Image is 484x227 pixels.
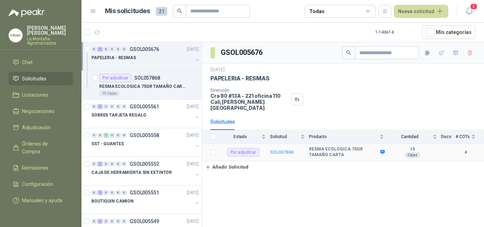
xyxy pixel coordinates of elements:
span: Manuales y ayuda [22,197,62,204]
div: 1 [97,190,103,195]
p: SST - GUANTES [91,141,124,147]
div: 0 [91,133,97,138]
div: 0 [91,161,97,166]
button: Añadir Solicitud [202,161,252,173]
div: 1 [97,161,103,166]
p: [DATE] [187,189,199,196]
div: 0 [116,133,121,138]
a: Órdenes de Compra [9,137,73,158]
a: 0 0 1 0 0 0 GSOL005558[DATE] SST - GUANTES [91,131,200,154]
p: GSOL005551 [130,190,159,195]
b: 4 [456,149,475,156]
h1: Mis solicitudes [105,6,150,16]
a: Configuración [9,177,73,191]
span: # COTs [456,134,470,139]
p: GSOL005676 [130,47,159,52]
p: CAJA DE HERRAMIENTA SIN EXTINTOR [91,169,172,176]
div: 1 - 14 de 14 [375,27,416,38]
th: Cantidad [388,130,441,144]
p: [DATE] [187,46,199,53]
p: GSOL005552 [130,161,159,166]
img: Logo peakr [9,8,45,17]
span: search [177,8,182,13]
a: 0 1 0 0 0 0 GSOL005551[DATE] BOUTIQUIN CAMION [91,188,200,211]
p: PAPELERIA - RESMAS [91,55,136,61]
div: 1 [97,219,103,224]
a: Solicitudes [9,72,73,85]
a: Añadir Solicitud [202,161,484,173]
p: BOUTIQUIN CAMION [91,198,134,205]
a: Adjudicación [9,121,73,134]
div: 0 [116,190,121,195]
th: # COTs [456,130,484,144]
a: SOL057868 [270,150,293,155]
div: 0 [109,161,115,166]
span: Remisiones [22,164,48,172]
a: Chat [9,56,73,69]
div: 0 [91,219,97,224]
span: Solicitudes [22,75,46,83]
p: SOL057868 [134,75,160,80]
span: 21 [156,7,167,16]
div: 0 [91,190,97,195]
th: Producto [309,130,388,144]
p: Dirección [210,88,288,93]
div: 0 [122,161,127,166]
p: PAPELERIA - RESMAS [210,75,270,82]
div: 0 [97,133,103,138]
span: Licitaciones [22,91,48,99]
div: Todas [309,7,324,15]
button: Mís categorías [422,25,475,39]
div: 0 [116,47,121,52]
div: 0 [91,47,97,52]
div: 1 [103,133,109,138]
div: 0 [109,133,115,138]
b: 15 [388,147,437,152]
div: 1 [97,104,103,109]
div: 0 [109,190,115,195]
div: 0 [122,133,127,138]
p: RESMA ECOLOGICA 75GR TAMAÑO CARTA [99,83,187,90]
p: [DATE] [187,103,199,110]
span: search [346,50,351,55]
span: Adjudicación [22,124,51,131]
p: GSOL005561 [130,104,159,109]
img: Company Logo [9,29,22,42]
p: [DATE] [210,67,225,73]
a: Remisiones [9,161,73,175]
div: 0 [109,219,115,224]
b: RESMA ECOLOGICA 75GR TAMAÑO CARTA [309,147,378,158]
p: GSOL005549 [130,219,159,224]
div: 0 [103,190,109,195]
p: [DATE] [187,218,199,225]
span: 2 [470,3,478,10]
div: 0 [109,47,115,52]
p: GSOL005558 [130,133,159,138]
th: Solicitud [270,130,309,144]
div: 0 [122,104,127,109]
p: SOBRES TARJETA REGALO [91,112,146,119]
div: Solicitudes [210,118,235,126]
span: Configuración [22,180,53,188]
a: Negociaciones [9,104,73,118]
span: Cantidad [388,134,431,139]
p: La Montaña Agromercados [27,37,73,45]
span: Solicitud [270,134,299,139]
a: Manuales y ayuda [9,194,73,207]
a: 0 1 0 0 0 0 GSOL005676[DATE] PAPELERIA - RESMAS [91,45,200,68]
th: Estado [220,130,270,144]
span: Estado [220,134,260,139]
div: 0 [103,161,109,166]
div: 0 [116,104,121,109]
div: 0 [109,104,115,109]
th: Docs [441,130,456,144]
span: Producto [309,134,378,139]
h3: GSOL005676 [221,47,264,58]
p: [PERSON_NAME] [PERSON_NAME] [27,25,73,35]
div: 0 [116,219,121,224]
div: 15 Cajas [99,91,120,96]
span: Chat [22,58,33,66]
button: 2 [463,5,475,18]
div: 0 [116,161,121,166]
